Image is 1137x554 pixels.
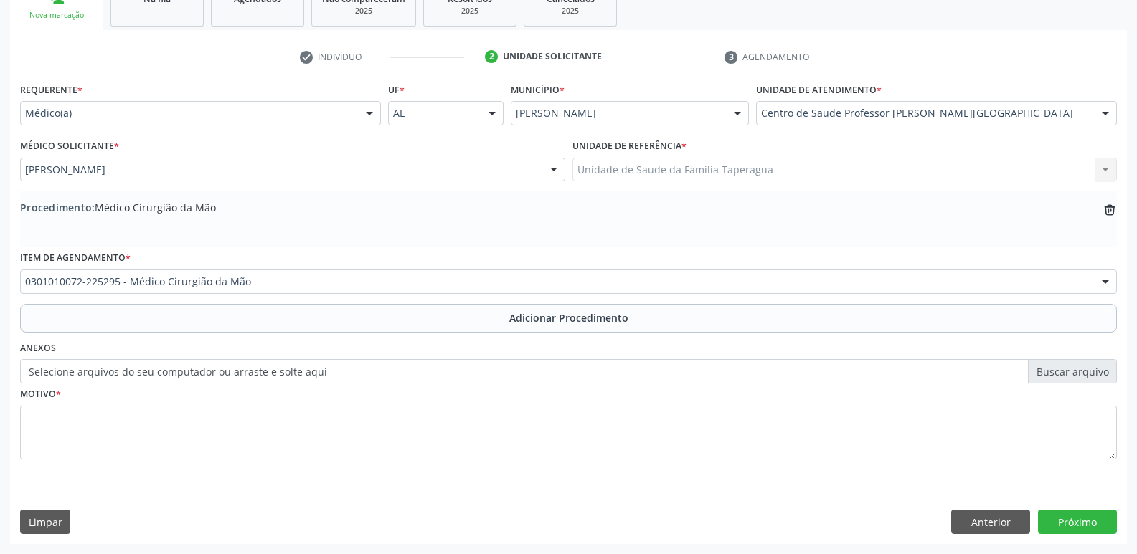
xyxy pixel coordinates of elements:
label: UF [388,79,405,101]
span: Centro de Saude Professor [PERSON_NAME][GEOGRAPHIC_DATA] [761,106,1088,120]
span: [PERSON_NAME] [25,163,536,177]
label: Município [511,79,565,101]
button: Adicionar Procedimento [20,304,1117,333]
label: Unidade de atendimento [756,79,882,101]
label: Item de agendamento [20,247,131,269]
span: Procedimento: [20,201,95,214]
label: Unidade de referência [572,135,687,158]
div: 2025 [434,6,506,16]
span: Médico(a) [25,106,352,120]
button: Próximo [1038,510,1117,534]
span: Adicionar Procedimento [509,310,628,325]
div: Nova marcação [20,10,93,21]
span: Médico Cirurgião da Mão [20,200,216,215]
label: Médico Solicitante [20,135,119,158]
div: 2025 [534,6,606,16]
div: 2025 [322,6,405,16]
label: Anexos [20,338,56,360]
span: [PERSON_NAME] [516,106,720,120]
span: AL [393,106,474,120]
button: Anterior [951,510,1030,534]
div: Unidade solicitante [503,50,602,63]
label: Requerente [20,79,82,101]
span: 0301010072-225295 - Médico Cirurgião da Mão [25,274,1088,289]
label: Motivo [20,383,61,406]
div: 2 [485,50,498,63]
